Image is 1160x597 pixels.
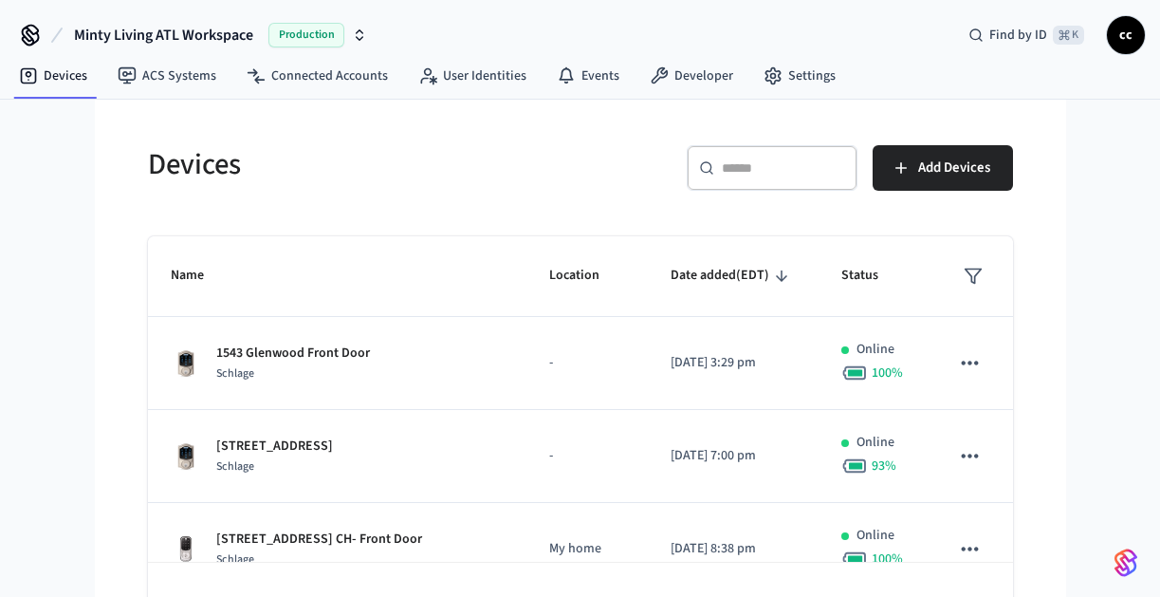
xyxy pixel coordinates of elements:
[102,59,231,93] a: ACS Systems
[148,145,569,184] h5: Devices
[4,59,102,93] a: Devices
[635,59,748,93] a: Developer
[74,24,253,47] span: Minty Living ATL Workspace
[542,59,635,93] a: Events
[856,340,894,360] p: Online
[549,539,625,559] p: My home
[873,145,1013,191] button: Add Devices
[171,534,201,565] img: Yale Assure Touchscreen Wifi Smart Lock, Satin Nickel, Front
[1109,18,1143,52] span: cc
[872,457,896,476] span: 93 %
[671,353,796,373] p: [DATE] 3:29 pm
[549,353,625,373] p: -
[1053,26,1084,45] span: ⌘ K
[216,344,370,364] p: 1543 Glenwood Front Door
[549,446,625,466] p: -
[216,437,333,457] p: [STREET_ADDRESS]
[671,261,794,290] span: Date added(EDT)
[953,18,1099,52] div: Find by ID⌘ K
[872,550,903,569] span: 100 %
[268,23,344,47] span: Production
[171,441,201,472] img: Schlage Sense Smart Deadbolt with Camelot Trim, Front
[856,526,894,546] p: Online
[216,530,422,550] p: [STREET_ADDRESS] CH- Front Door
[231,59,403,93] a: Connected Accounts
[549,261,624,290] span: Location
[918,156,990,180] span: Add Devices
[671,539,796,559] p: [DATE] 8:38 pm
[171,261,229,290] span: Name
[841,261,903,290] span: Status
[989,26,1047,45] span: Find by ID
[403,59,542,93] a: User Identities
[856,433,894,453] p: Online
[216,365,254,382] span: Schlage
[216,458,254,475] span: Schlage
[671,446,796,466] p: [DATE] 7:00 pm
[872,364,903,382] span: 100 %
[216,551,254,568] span: Schlage
[748,59,851,93] a: Settings
[171,348,201,379] img: Schlage Sense Smart Deadbolt with Camelot Trim, Front
[1114,548,1137,578] img: SeamLogoGradient.69752ec5.svg
[1107,16,1145,54] button: cc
